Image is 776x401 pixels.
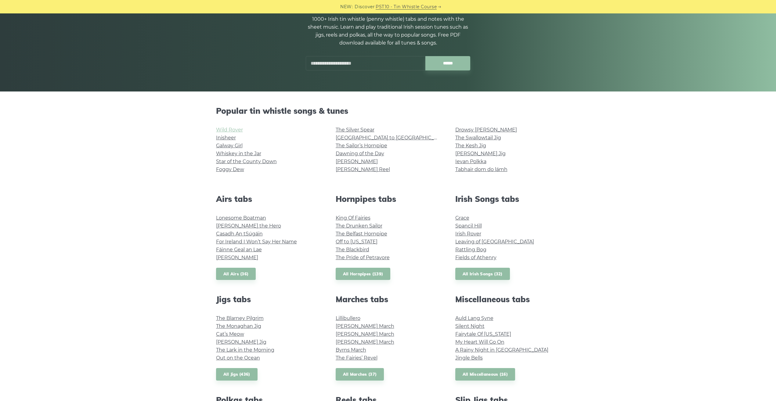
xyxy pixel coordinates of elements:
[336,223,382,229] a: The Drunken Sailor
[216,268,256,280] a: All Airs (36)
[336,323,394,329] a: [PERSON_NAME] March
[336,143,387,149] a: The Sailor’s Hornpipe
[455,135,501,141] a: The Swallowtail Jig
[336,239,377,245] a: Off to [US_STATE]
[336,151,384,156] a: Dawning of the Day
[455,127,517,133] a: Drowsy [PERSON_NAME]
[336,166,390,172] a: [PERSON_NAME] Reel
[216,127,243,133] a: Wild Rover
[216,143,243,149] a: Galway Girl
[216,255,258,260] a: [PERSON_NAME]
[216,315,264,321] a: The Blarney Pilgrim
[336,295,441,304] h2: Marches tabs
[455,159,486,164] a: Ievan Polkka
[216,159,277,164] a: Star of the County Down
[455,151,506,156] a: [PERSON_NAME] Jig
[376,3,437,10] a: PST10 - Tin Whistle Course
[455,295,560,304] h2: Miscellaneous tabs
[216,339,266,345] a: [PERSON_NAME] Jig
[336,339,394,345] a: [PERSON_NAME] March
[306,15,471,47] p: 1000+ Irish tin whistle (penny whistle) tabs and notes with the sheet music. Learn and play tradi...
[216,231,263,237] a: Casadh An tSúgáin
[216,347,274,353] a: The Lark in the Morning
[216,106,560,116] h2: Popular tin whistle songs & tunes
[216,151,261,156] a: Whiskey in the Jar
[336,159,378,164] a: [PERSON_NAME]
[455,268,510,280] a: All Irish Songs (32)
[455,239,534,245] a: Leaving of [GEOGRAPHIC_DATA]
[216,247,262,252] a: Fáinne Geal an Lae
[355,3,375,10] span: Discover
[336,247,369,252] a: The Blackbird
[455,215,469,221] a: Grace
[455,255,496,260] a: Fields of Athenry
[336,215,370,221] a: King Of Fairies
[216,135,236,141] a: Inisheer
[336,315,360,321] a: Lillibullero
[455,247,486,252] a: Rattling Bog
[216,166,244,172] a: Foggy Dew
[455,231,481,237] a: Irish Rover
[216,239,297,245] a: For Ireland I Won’t Say Her Name
[336,355,377,361] a: The Fairies’ Revel
[216,295,321,304] h2: Jigs tabs
[336,331,394,337] a: [PERSON_NAME] March
[216,323,261,329] a: The Monaghan Jig
[336,135,448,141] a: [GEOGRAPHIC_DATA] to [GEOGRAPHIC_DATA]
[455,223,482,229] a: Spancil Hill
[336,194,441,204] h2: Hornpipes tabs
[336,347,366,353] a: Byrns March
[216,215,266,221] a: Lonesome Boatman
[336,127,374,133] a: The Silver Spear
[336,255,390,260] a: The Pride of Petravore
[216,194,321,204] h2: Airs tabs
[455,323,485,329] a: Silent Night
[455,143,486,149] a: The Kesh Jig
[455,315,493,321] a: Auld Lang Syne
[216,355,260,361] a: Out on the Ocean
[336,231,387,237] a: The Belfast Hornpipe
[216,368,258,381] a: All Jigs (436)
[455,347,548,353] a: A Rainy Night in [GEOGRAPHIC_DATA]
[455,339,504,345] a: My Heart Will Go On
[340,3,353,10] span: NEW:
[455,166,507,172] a: Tabhair dom do lámh
[455,194,560,204] h2: Irish Songs tabs
[216,223,281,229] a: [PERSON_NAME] the Hero
[216,331,244,337] a: Cat’s Meow
[336,268,391,280] a: All Hornpipes (139)
[455,355,483,361] a: Jingle Bells
[455,331,511,337] a: Fairytale Of [US_STATE]
[455,368,515,381] a: All Miscellaneous (16)
[336,368,384,381] a: All Marches (37)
